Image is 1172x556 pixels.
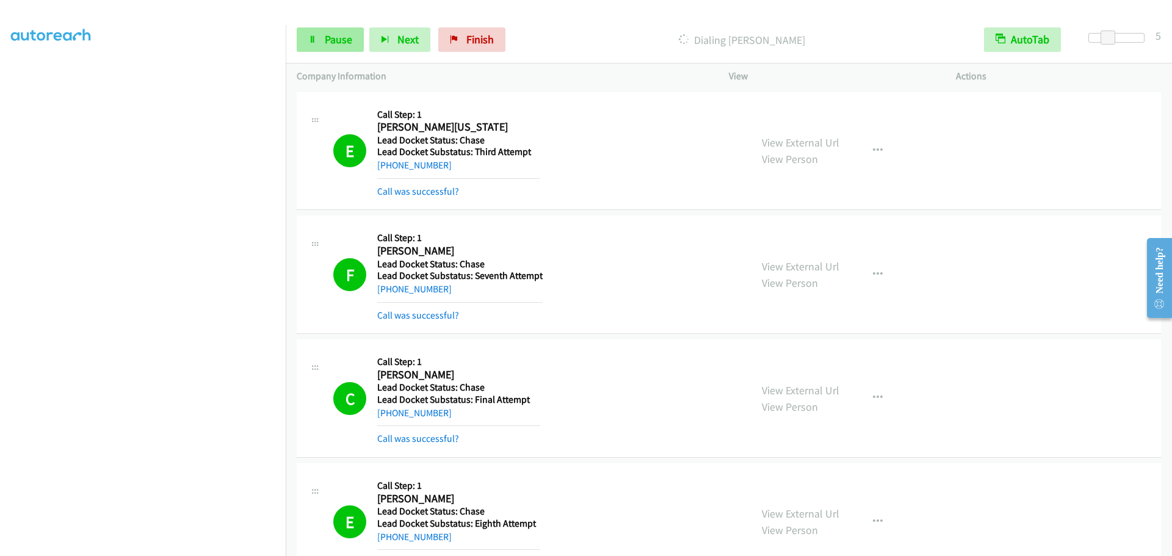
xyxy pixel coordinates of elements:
[377,394,540,406] h5: Lead Docket Substatus: Final Attempt
[466,32,494,46] span: Finish
[377,480,540,492] h5: Call Step: 1
[377,356,540,368] h5: Call Step: 1
[333,258,366,291] h1: F
[333,505,366,538] h1: E
[377,433,459,444] a: Call was successful?
[377,283,452,295] a: [PHONE_NUMBER]
[377,232,543,244] h5: Call Step: 1
[377,505,540,518] h5: Lead Docket Status: Chase
[377,109,540,121] h5: Call Step: 1
[377,134,540,146] h5: Lead Docket Status: Chase
[729,69,934,84] p: View
[762,152,818,166] a: View Person
[984,27,1061,52] button: AutoTab
[377,120,540,134] h2: [PERSON_NAME][US_STATE]
[762,135,839,150] a: View External Url
[956,69,1161,84] p: Actions
[377,518,540,530] h5: Lead Docket Substatus: Eighth Attempt
[377,270,543,282] h5: Lead Docket Substatus: Seventh Attempt
[377,531,452,543] a: [PHONE_NUMBER]
[377,159,452,171] a: [PHONE_NUMBER]
[762,507,839,521] a: View External Url
[1156,27,1161,44] div: 5
[1137,229,1172,327] iframe: Resource Center
[397,32,419,46] span: Next
[377,407,452,419] a: [PHONE_NUMBER]
[377,381,540,394] h5: Lead Docket Status: Chase
[438,27,505,52] a: Finish
[762,383,839,397] a: View External Url
[377,258,543,270] h5: Lead Docket Status: Chase
[369,27,430,52] button: Next
[762,400,818,414] a: View Person
[377,146,540,158] h5: Lead Docket Substatus: Third Attempt
[377,492,540,506] h2: [PERSON_NAME]
[333,134,366,167] h1: E
[762,259,839,273] a: View External Url
[762,276,818,290] a: View Person
[333,382,366,415] h1: C
[297,27,364,52] a: Pause
[377,186,459,197] a: Call was successful?
[377,368,540,382] h2: [PERSON_NAME]
[377,309,459,321] a: Call was successful?
[325,32,352,46] span: Pause
[297,69,707,84] p: Company Information
[377,244,540,258] h2: [PERSON_NAME]
[762,523,818,537] a: View Person
[522,32,962,48] p: Dialing [PERSON_NAME]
